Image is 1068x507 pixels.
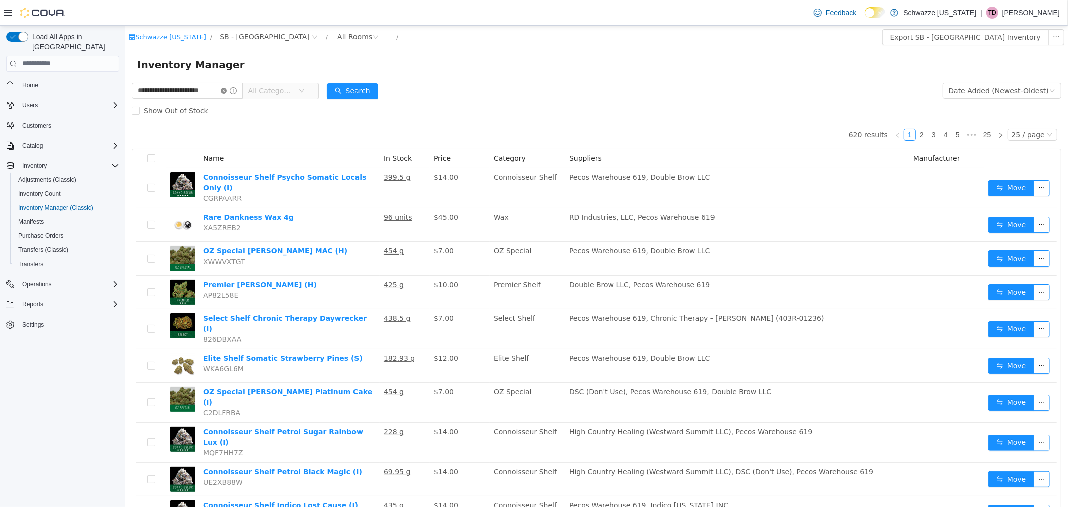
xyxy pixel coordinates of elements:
span: High Country Healing (Westward Summit LLC), DSC (Don't Use), Pecos Warehouse 619 [444,442,748,450]
a: Adjustments (Classic) [14,174,80,186]
span: Manufacturer [788,129,835,137]
span: WKA6GL6M [78,339,119,347]
span: ••• [839,103,855,115]
i: icon: down [174,62,180,69]
td: Connoisseur Shelf [365,143,440,183]
span: $12.00 [308,329,333,337]
span: $7.00 [308,221,328,229]
span: $14.00 [308,148,333,156]
a: Connoisseur Shelf Petrol Black Magic (I) [78,442,237,450]
span: MQF7HH7Z [78,423,118,431]
button: icon: ellipsis [909,296,925,312]
span: Show Out of Stock [15,81,87,89]
button: icon: swapMove [863,225,909,241]
button: Inventory Count [10,187,123,201]
button: Home [2,78,123,92]
span: Reports [22,300,43,308]
button: Operations [2,277,123,291]
span: Customers [22,122,51,130]
span: Manifests [18,218,44,226]
button: icon: ellipsis [909,479,925,495]
img: Select Shelf Chronic Therapy Daywrecker (I) hero shot [45,288,70,313]
a: OZ Special [PERSON_NAME] MAC (H) [78,221,222,229]
a: Customers [18,120,55,132]
button: icon: ellipsis [909,332,925,348]
span: Manifests [14,216,119,228]
span: Price [308,129,325,137]
button: icon: ellipsis [909,259,925,275]
span: Catalog [18,140,119,152]
img: Elite Shelf Somatic Strawberry Pines (S) hero shot [45,328,70,353]
p: Schwazze [US_STATE] [903,7,976,19]
span: TD [988,7,996,19]
img: Premier Shelf EDW Chimera (H) hero shot [45,254,70,279]
a: 4 [815,104,826,115]
a: Manifests [14,216,48,228]
button: Catalog [2,139,123,153]
li: 25 [855,103,870,115]
td: Elite Shelf [365,324,440,357]
input: Dark Mode [865,7,886,18]
button: icon: swapMove [863,369,909,385]
span: Pecos Warehouse 619, Chronic Therapy - [PERSON_NAME] (403R-01236) [444,289,699,297]
div: Thomas Diperna [986,7,998,19]
button: Inventory [2,159,123,173]
u: 454 g [258,221,278,229]
td: Connoisseur Shelf [365,397,440,437]
a: Elite Shelf Somatic Strawberry Pines (S) [78,329,237,337]
a: Feedback [810,3,860,23]
a: Rare Dankness Wax 4g [78,188,169,196]
span: $14.00 [308,402,333,410]
a: Transfers (Classic) [14,244,72,256]
button: icon: ellipsis [909,155,925,171]
a: Inventory Manager (Classic) [14,202,97,214]
button: Reports [2,297,123,311]
img: OZ Special EDW Platinum Cake (I) hero shot [45,361,70,386]
div: 25 / page [887,104,920,115]
button: Inventory Manager (Classic) [10,201,123,215]
a: Settings [18,319,48,331]
button: icon: swapMove [863,332,909,348]
span: Inventory [18,160,119,172]
span: / [85,8,87,15]
span: Inventory Manager (Classic) [14,202,119,214]
a: Select Shelf Chronic Therapy Daywrecker (I) [78,289,241,307]
button: Export SB - [GEOGRAPHIC_DATA] Inventory [757,4,924,20]
span: Transfers (Classic) [14,244,119,256]
span: Catalog [22,142,43,150]
button: icon: ellipsis [909,191,925,207]
a: 5 [827,104,838,115]
u: 425 g [258,255,278,263]
button: icon: swapMove [863,446,909,462]
span: Customers [18,119,119,132]
span: All Categories [123,60,169,70]
i: icon: right [873,107,879,113]
a: Home [18,79,42,91]
u: 399.5 g [258,148,285,156]
span: XWWVXTGT [78,232,120,240]
span: Home [22,81,38,89]
span: RD Industries, LLC, Pecos Warehouse 619 [444,188,590,196]
u: 435 g [258,476,278,484]
button: Transfers [10,257,123,271]
button: Customers [2,118,123,133]
u: 182.93 g [258,329,289,337]
p: [PERSON_NAME] [1002,7,1060,19]
button: icon: searchSearch [202,58,253,74]
span: $14.00 [308,442,333,450]
span: AP82L58E [78,266,113,274]
button: Adjustments (Classic) [10,173,123,187]
span: $45.00 [308,188,333,196]
u: 69.95 g [258,442,285,450]
span: $7.00 [308,362,328,370]
span: Inventory Count [18,190,61,198]
button: icon: swapMove [863,479,909,495]
li: Previous Page [767,103,779,115]
span: C2DLFRBA [78,383,115,391]
li: 5 [827,103,839,115]
span: $10.00 [308,255,333,263]
span: Double Brow LLC, Pecos Warehouse 619 [444,255,585,263]
u: 96 units [258,188,287,196]
span: Inventory Count [14,188,119,200]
